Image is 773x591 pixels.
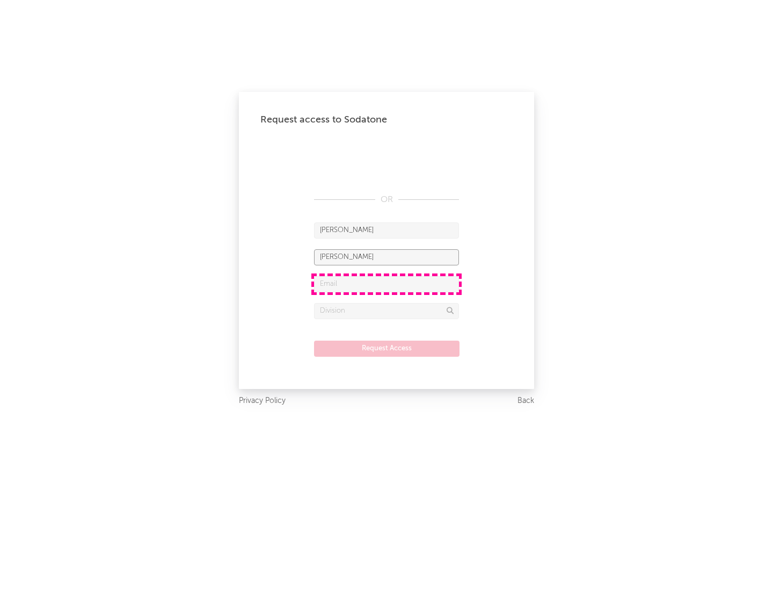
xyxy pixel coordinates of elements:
[314,341,460,357] button: Request Access
[314,303,459,319] input: Division
[517,394,534,408] a: Back
[314,193,459,206] div: OR
[314,276,459,292] input: Email
[260,113,513,126] div: Request access to Sodatone
[239,394,286,408] a: Privacy Policy
[314,222,459,239] input: First Name
[314,249,459,265] input: Last Name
